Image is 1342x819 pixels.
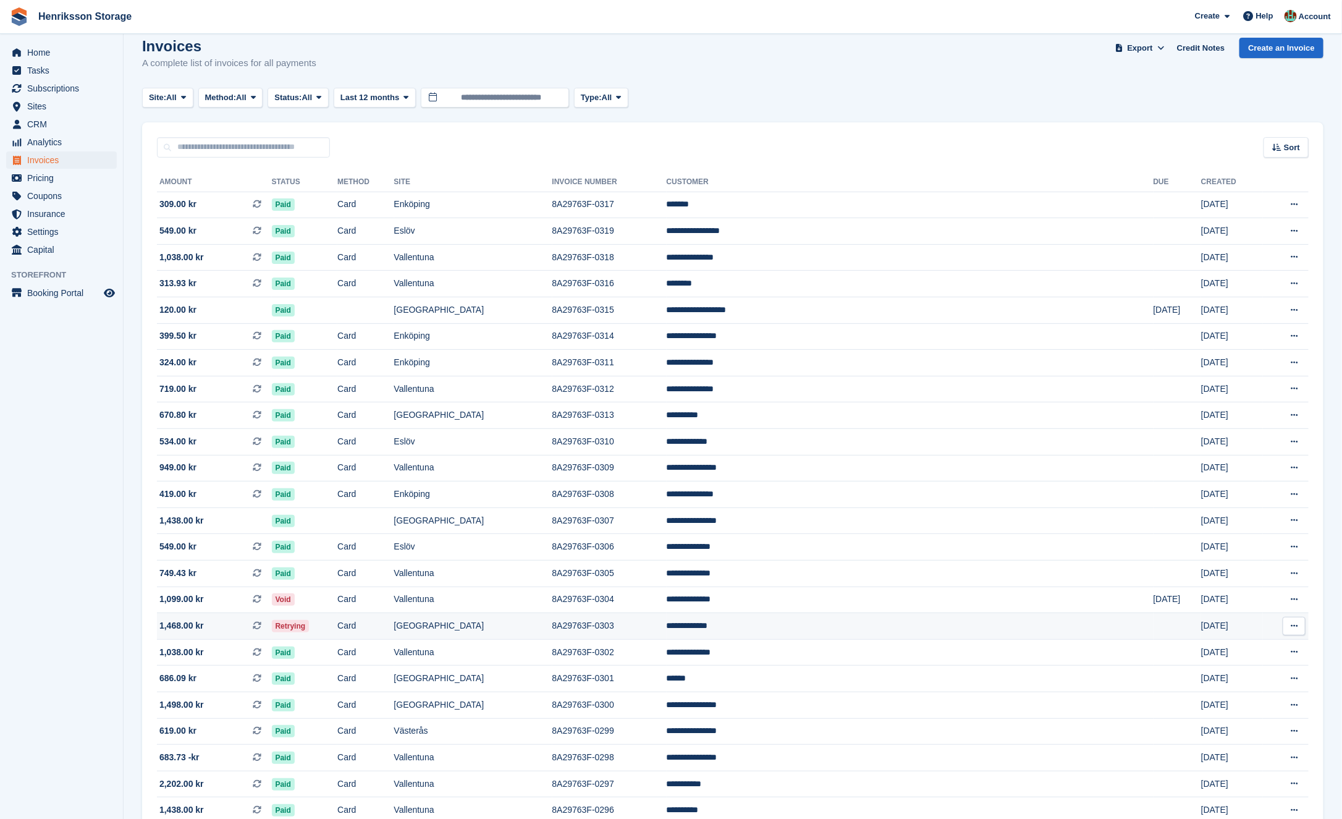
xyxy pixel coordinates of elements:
span: 1,468.00 kr [159,619,204,632]
td: [DATE] [1201,482,1263,508]
span: Void [272,593,295,606]
td: [DATE] [1154,587,1201,613]
button: Last 12 months [334,88,416,108]
td: Card [337,455,394,482]
span: 120.00 kr [159,303,196,316]
td: Vallentuna [394,455,552,482]
td: 8A29763F-0317 [552,192,667,218]
td: Card [337,218,394,245]
td: [DATE] [1201,244,1263,271]
span: All [236,91,247,104]
span: Booking Portal [27,284,101,302]
td: Vallentuna [394,771,552,797]
td: 8A29763F-0298 [552,745,667,771]
span: Paid [272,804,295,817]
td: 8A29763F-0308 [552,482,667,508]
span: Paid [272,778,295,791]
td: [DATE] [1201,639,1263,666]
th: Method [337,172,394,192]
td: [DATE] [1201,297,1263,324]
td: 8A29763F-0307 [552,507,667,534]
td: 8A29763F-0318 [552,244,667,271]
span: 2,202.00 kr [159,778,204,791]
span: 1,438.00 kr [159,514,204,527]
td: Eslöv [394,429,552,456]
td: [DATE] [1201,402,1263,429]
p: A complete list of invoices for all payments [142,56,316,70]
td: 8A29763F-0299 [552,718,667,745]
td: Card [337,376,394,402]
td: [DATE] [1201,507,1263,534]
td: 8A29763F-0302 [552,639,667,666]
a: Henriksson Storage [33,6,137,27]
a: menu [6,187,117,205]
th: Status [272,172,338,192]
td: Card [337,613,394,640]
td: 8A29763F-0319 [552,218,667,245]
td: Card [337,323,394,350]
td: Card [337,244,394,271]
span: Retrying [272,620,310,632]
td: [GEOGRAPHIC_DATA] [394,692,552,718]
button: Status: All [268,88,328,108]
span: Create [1195,10,1220,22]
td: [DATE] [1201,587,1263,613]
span: 534.00 kr [159,435,196,448]
a: menu [6,205,117,223]
span: All [302,91,313,104]
span: 549.00 kr [159,224,196,237]
td: Eslöv [394,534,552,561]
span: Capital [27,241,101,258]
button: Type: All [574,88,628,108]
td: Card [337,718,394,745]
td: Card [337,745,394,771]
span: Paid [272,673,295,685]
td: Card [337,192,394,218]
span: CRM [27,116,101,133]
span: Export [1128,42,1153,54]
th: Invoice Number [552,172,667,192]
th: Customer [667,172,1154,192]
td: Card [337,482,394,508]
td: [DATE] [1201,323,1263,350]
span: Sort [1284,142,1300,154]
img: Isak Martinelle [1285,10,1297,22]
td: Card [337,587,394,613]
span: 686.09 kr [159,672,196,685]
span: 549.00 kr [159,540,196,553]
td: Vallentuna [394,639,552,666]
td: [DATE] [1201,561,1263,587]
span: 749.43 kr [159,567,196,580]
th: Due [1154,172,1201,192]
span: Status: [274,91,302,104]
td: Enköping [394,323,552,350]
td: 8A29763F-0311 [552,350,667,376]
span: Last 12 months [340,91,399,104]
span: Coupons [27,187,101,205]
td: [DATE] [1201,666,1263,692]
td: [DATE] [1201,350,1263,376]
span: Paid [272,198,295,211]
td: [DATE] [1154,297,1201,324]
th: Created [1201,172,1263,192]
span: Paid [272,383,295,396]
span: Settings [27,223,101,240]
span: Paid [272,409,295,422]
a: menu [6,223,117,240]
td: [GEOGRAPHIC_DATA] [394,666,552,692]
span: 313.93 kr [159,277,196,290]
span: 399.50 kr [159,329,196,342]
td: Card [337,534,394,561]
span: Paid [272,725,295,737]
td: [DATE] [1201,745,1263,771]
td: Västerås [394,718,552,745]
td: [DATE] [1201,692,1263,718]
td: Card [337,639,394,666]
span: Paid [272,462,295,474]
span: Sites [27,98,101,115]
th: Site [394,172,552,192]
td: 8A29763F-0304 [552,587,667,613]
span: Paid [272,436,295,448]
td: [GEOGRAPHIC_DATA] [394,507,552,534]
td: Card [337,666,394,692]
